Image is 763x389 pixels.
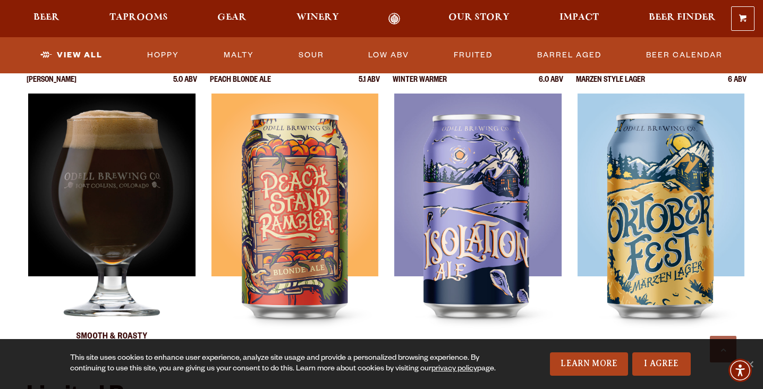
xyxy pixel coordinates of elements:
p: 5.1 ABV [359,77,380,94]
a: Malty [219,43,258,67]
span: Beer [33,13,60,22]
p: 6.0 ABV [539,77,563,94]
a: Sour [294,43,328,67]
img: Isolation Ale [394,94,561,359]
span: Beer Finder [649,13,716,22]
img: Old Doods [28,94,195,359]
a: Our Story [442,13,516,25]
a: I Agree [632,352,691,376]
a: Peach Stand Rambler Peach Blonde Ale 5.1 ABV Peach Stand Rambler Peach Stand Rambler [210,57,380,359]
a: Low ABV [364,43,413,67]
a: Gear [210,13,253,25]
a: Learn More [550,352,628,376]
a: Fruited [450,43,497,67]
a: Impact [553,13,606,25]
span: Impact [559,13,599,22]
a: Winery [290,13,346,25]
a: privacy policy [431,365,477,374]
a: Beer [27,13,66,25]
p: Marzen Style Lager [576,77,645,94]
a: Taprooms [103,13,175,25]
a: Beer Calendar [642,43,727,67]
img: Oktoberfest [578,94,744,359]
p: 6 ABV [728,77,747,94]
span: Gear [217,13,247,22]
a: Scroll to top [710,336,736,362]
div: Accessibility Menu [728,359,752,382]
p: Winter Warmer [393,77,447,94]
a: View All [36,43,107,67]
span: Taprooms [109,13,168,22]
p: 5.0 ABV [173,77,197,94]
span: Winery [296,13,339,22]
img: Peach Stand Rambler [211,94,378,359]
a: Old Doods [PERSON_NAME] 5.0 ABV Old Doods Old Doods [27,57,197,359]
p: [PERSON_NAME] [27,77,77,94]
a: Beer Finder [642,13,723,25]
div: This site uses cookies to enhance user experience, analyze site usage and provide a personalized ... [70,353,496,375]
a: Odell Home [375,13,414,25]
p: Peach Blonde Ale [210,77,271,94]
span: Our Story [448,13,510,22]
a: Barrel Aged [533,43,606,67]
a: Isolation Ale Winter Warmer 6.0 ABV Isolation Ale Isolation Ale [393,57,563,359]
a: Oktoberfest Marzen Style Lager 6 ABV Oktoberfest Oktoberfest [576,57,747,359]
a: Hoppy [143,43,183,67]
